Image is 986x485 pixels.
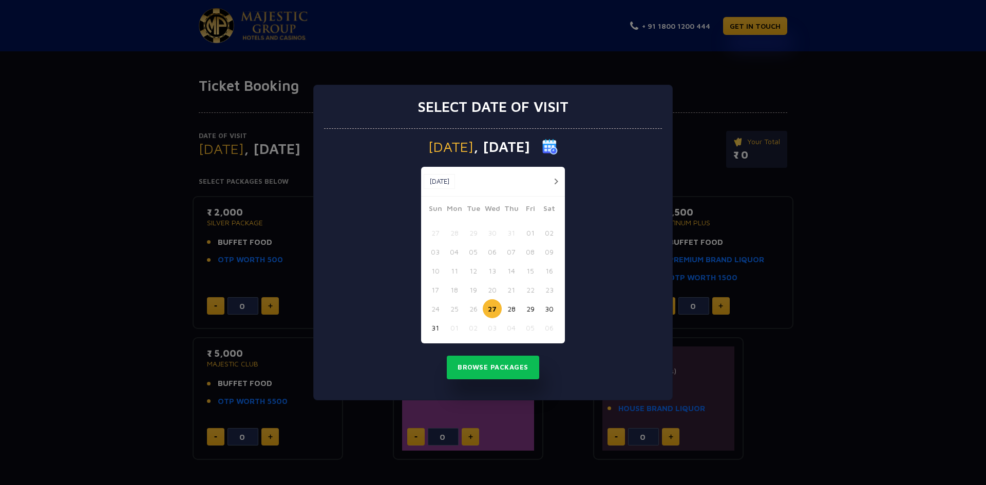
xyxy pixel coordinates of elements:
button: 25 [445,299,464,318]
span: Sat [540,203,559,217]
button: 31 [426,318,445,337]
button: 16 [540,261,559,280]
button: 06 [483,242,502,261]
button: 28 [445,223,464,242]
button: 18 [445,280,464,299]
button: 17 [426,280,445,299]
img: calender icon [542,139,558,154]
span: Sun [426,203,445,217]
button: 03 [483,318,502,337]
button: 31 [502,223,521,242]
button: 22 [521,280,540,299]
button: 11 [445,261,464,280]
button: 05 [521,318,540,337]
button: 01 [445,318,464,337]
span: Fri [521,203,540,217]
button: Browse Packages [447,356,539,379]
button: 30 [540,299,559,318]
button: 07 [502,242,521,261]
button: 23 [540,280,559,299]
h3: Select date of visit [418,98,568,115]
button: 24 [426,299,445,318]
span: Mon [445,203,464,217]
button: 08 [521,242,540,261]
span: [DATE] [428,140,473,154]
button: 02 [540,223,559,242]
button: 01 [521,223,540,242]
span: , [DATE] [473,140,530,154]
button: [DATE] [424,174,455,189]
button: 30 [483,223,502,242]
button: 26 [464,299,483,318]
button: 12 [464,261,483,280]
button: 10 [426,261,445,280]
span: Tue [464,203,483,217]
button: 29 [521,299,540,318]
button: 03 [426,242,445,261]
button: 27 [426,223,445,242]
button: 27 [483,299,502,318]
button: 14 [502,261,521,280]
button: 21 [502,280,521,299]
button: 28 [502,299,521,318]
button: 04 [445,242,464,261]
button: 13 [483,261,502,280]
button: 04 [502,318,521,337]
button: 29 [464,223,483,242]
span: Thu [502,203,521,217]
button: 15 [521,261,540,280]
button: 20 [483,280,502,299]
button: 02 [464,318,483,337]
button: 06 [540,318,559,337]
button: 19 [464,280,483,299]
span: Wed [483,203,502,217]
button: 05 [464,242,483,261]
button: 09 [540,242,559,261]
